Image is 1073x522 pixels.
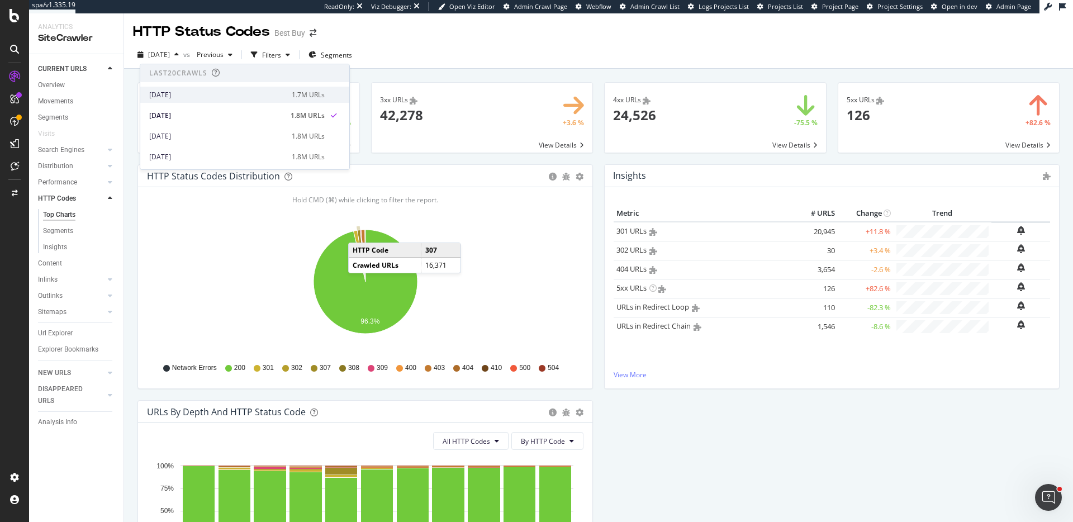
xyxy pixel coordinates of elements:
[614,205,793,222] th: Metric
[699,2,749,11] span: Logs Projects List
[324,2,354,11] div: ReadOnly:
[147,223,583,353] div: A chart.
[160,485,174,492] text: 75%
[147,170,280,182] div: HTTP Status Codes Distribution
[838,205,894,222] th: Change
[38,328,73,339] div: Url Explorer
[262,50,281,60] div: Filters
[562,409,570,416] div: bug
[43,241,67,253] div: Insights
[38,32,115,45] div: SiteCrawler
[38,160,73,172] div: Distribution
[649,247,657,255] i: Admin
[38,112,68,124] div: Segments
[757,2,803,11] a: Projects List
[793,317,838,336] td: 1,546
[291,363,302,373] span: 302
[43,209,116,221] a: Top Charts
[1017,226,1025,235] div: bell-plus
[149,90,285,100] div: [DATE]
[649,266,657,274] i: Admin
[38,328,116,339] a: Url Explorer
[562,173,570,181] div: bug
[410,97,417,105] i: Admin
[292,131,325,141] div: 1.8M URLs
[377,363,388,373] span: 309
[133,46,183,64] button: [DATE]
[549,173,557,181] div: circle-info
[867,2,923,11] a: Project Settings
[1017,282,1025,291] div: bell-plus
[838,298,894,317] td: -82.3 %
[148,50,170,59] span: 2025 Jul. 29th
[38,274,105,286] a: Inlinks
[149,111,284,121] div: [DATE]
[38,160,105,172] a: Distribution
[931,2,977,11] a: Open in dev
[793,222,838,241] td: 20,945
[192,46,237,64] button: Previous
[304,46,357,64] button: Segments
[38,96,73,107] div: Movements
[838,241,894,260] td: +3.4 %
[576,409,583,416] div: gear
[1017,320,1025,329] div: bell-plus
[38,416,77,428] div: Analysis Info
[349,243,421,258] td: HTTP Code
[263,363,274,373] span: 301
[147,406,306,417] div: URLs by Depth and HTTP Status Code
[38,177,77,188] div: Performance
[149,152,285,162] div: [DATE]
[360,317,379,325] text: 96.3%
[38,96,116,107] a: Movements
[38,128,55,140] div: Visits
[768,2,803,11] span: Projects List
[320,363,331,373] span: 307
[514,2,567,11] span: Admin Crawl Page
[348,363,359,373] span: 308
[1017,301,1025,310] div: bell-plus
[692,304,700,312] i: Admin
[321,50,352,60] span: Segments
[616,302,689,312] a: URLs in Redirect Loop
[438,2,495,11] a: Open Viz Editor
[576,173,583,181] div: gear
[793,241,838,260] td: 30
[38,290,105,302] a: Outlinks
[838,260,894,279] td: -2.6 %
[38,193,76,205] div: HTTP Codes
[38,383,94,407] div: DISAPPEARED URLS
[292,152,325,162] div: 1.8M URLs
[504,2,567,11] a: Admin Crawl Page
[434,363,445,373] span: 403
[38,383,105,407] a: DISAPPEARED URLS
[548,363,559,373] span: 504
[694,323,701,331] i: Admin
[449,2,495,11] span: Open Viz Editor
[688,2,749,11] a: Logs Projects List
[1017,244,1025,253] div: bell-plus
[1043,172,1051,180] i: Admin
[192,50,224,59] span: Previous
[38,367,105,379] a: NEW URLS
[133,22,270,41] div: HTTP Status Codes
[511,432,583,450] button: By HTTP Code
[793,260,838,279] td: 3,654
[549,409,557,416] div: circle-info
[877,2,923,11] span: Project Settings
[38,344,98,355] div: Explorer Bookmarks
[38,290,63,302] div: Outlinks
[613,168,646,183] h4: Insights
[616,283,647,293] a: 5xx URLs
[43,225,116,237] a: Segments
[149,68,207,78] div: Last 20 Crawls
[274,27,305,39] div: Best Buy
[793,205,838,222] th: # URLS
[462,363,473,373] span: 404
[38,306,105,318] a: Sitemaps
[996,2,1031,11] span: Admin Page
[616,226,647,236] a: 301 URLs
[576,2,611,11] a: Webflow
[616,264,647,274] a: 404 URLs
[614,370,1050,379] a: View More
